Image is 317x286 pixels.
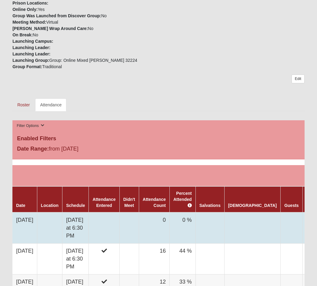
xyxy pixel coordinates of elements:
[41,203,58,208] a: Location
[195,187,224,213] th: Salvations
[170,213,196,244] td: 0 %
[62,213,89,244] td: [DATE] at 6:30 PM
[12,145,110,155] div: from [DATE]
[12,58,49,63] strong: Launching Group:
[12,33,33,38] strong: On Break:
[16,203,25,208] a: Date
[12,39,53,44] strong: Launching Campus:
[62,244,89,275] td: [DATE] at 6:30 PM
[12,7,38,12] strong: Online Only:
[17,136,300,142] h4: Enabled Filters
[12,20,46,25] strong: Meeting Method:
[170,244,196,275] td: 44 %
[143,197,166,208] a: Attendance Count
[12,52,50,57] strong: Launching Leader:
[12,99,35,111] a: Roster
[66,203,85,208] a: Schedule
[12,14,101,18] strong: Group Was Launched from Discover Group:
[12,1,48,6] strong: Prison Locations:
[12,26,88,31] strong: [PERSON_NAME] Wrap Around Care:
[292,75,305,84] a: Edit
[35,99,66,111] a: Attendance
[15,123,46,129] button: Filter Options
[12,65,42,69] strong: Group Format:
[139,213,169,244] td: 0
[123,197,135,208] a: Didn't Meet
[12,244,37,275] td: [DATE]
[17,145,49,153] label: Date Range:
[173,191,192,208] a: Percent Attended
[12,45,50,50] strong: Launching Leader:
[281,187,302,213] th: Guests
[92,197,115,208] a: Attendance Entered
[12,213,37,244] td: [DATE]
[224,187,280,213] th: [DEMOGRAPHIC_DATA]
[139,244,169,275] td: 16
